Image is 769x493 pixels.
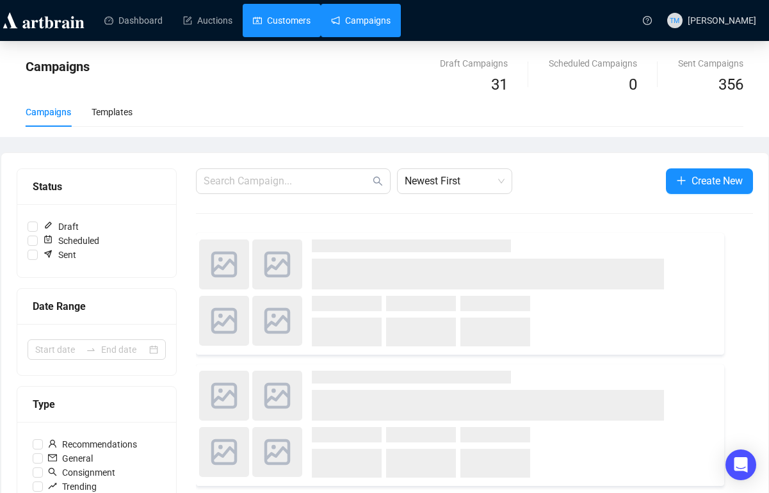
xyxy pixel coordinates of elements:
[666,168,753,194] button: Create New
[718,76,743,93] span: 356
[48,467,57,476] span: search
[86,344,96,355] span: to
[92,105,133,119] div: Templates
[26,105,71,119] div: Campaigns
[38,248,81,262] span: Sent
[253,4,311,37] a: Customers
[183,4,232,37] a: Auctions
[405,169,505,193] span: Newest First
[725,449,756,480] div: Open Intercom Messenger
[48,481,57,490] span: rise
[692,173,743,189] span: Create New
[670,15,679,26] span: TM
[26,59,90,74] span: Campaigns
[199,371,249,421] img: photo.svg
[33,396,161,412] div: Type
[1,10,86,31] img: logo
[331,4,391,37] a: Campaigns
[35,343,81,357] input: Start date
[43,451,98,465] span: General
[252,239,302,289] img: photo.svg
[549,56,637,70] div: Scheduled Campaigns
[204,174,370,189] input: Search Campaign...
[252,296,302,346] img: photo.svg
[199,296,249,346] img: photo.svg
[199,427,249,477] img: photo.svg
[38,234,104,248] span: Scheduled
[33,179,161,195] div: Status
[86,344,96,355] span: swap-right
[252,371,302,421] img: photo.svg
[252,427,302,477] img: photo.svg
[491,76,508,93] span: 31
[643,16,652,25] span: question-circle
[38,220,84,234] span: Draft
[199,239,249,289] img: photo.svg
[104,4,163,37] a: Dashboard
[48,439,57,448] span: user
[43,437,142,451] span: Recommendations
[629,76,637,93] span: 0
[688,15,756,26] span: [PERSON_NAME]
[676,175,686,186] span: plus
[43,465,120,480] span: Consignment
[101,343,147,357] input: End date
[33,298,161,314] div: Date Range
[440,56,508,70] div: Draft Campaigns
[373,176,383,186] span: search
[678,56,743,70] div: Sent Campaigns
[48,453,57,462] span: mail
